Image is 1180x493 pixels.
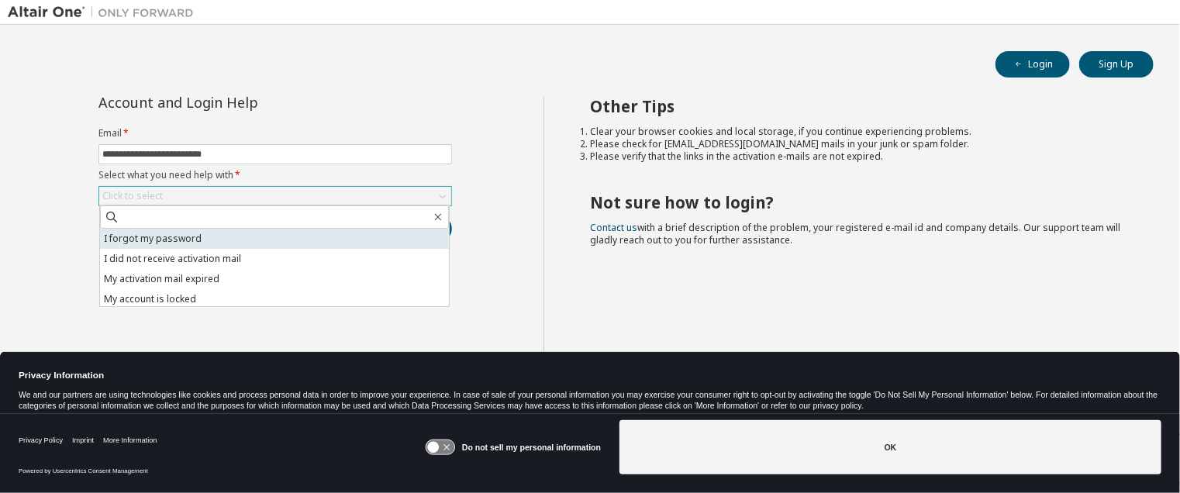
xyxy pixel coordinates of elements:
[98,96,381,109] div: Account and Login Help
[98,169,452,181] label: Select what you need help with
[591,138,1127,150] li: Please check for [EMAIL_ADDRESS][DOMAIN_NAME] mails in your junk or spam folder.
[1079,51,1154,78] button: Sign Up
[99,187,451,205] div: Click to select
[591,221,1121,246] span: with a brief description of the problem, your registered e-mail id and company details. Our suppo...
[591,96,1127,116] h2: Other Tips
[100,229,449,249] li: I forgot my password
[995,51,1070,78] button: Login
[98,127,452,140] label: Email
[102,190,163,202] div: Click to select
[591,126,1127,138] li: Clear your browser cookies and local storage, if you continue experiencing problems.
[591,192,1127,212] h2: Not sure how to login?
[591,221,638,234] a: Contact us
[8,5,202,20] img: Altair One
[591,150,1127,163] li: Please verify that the links in the activation e-mails are not expired.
